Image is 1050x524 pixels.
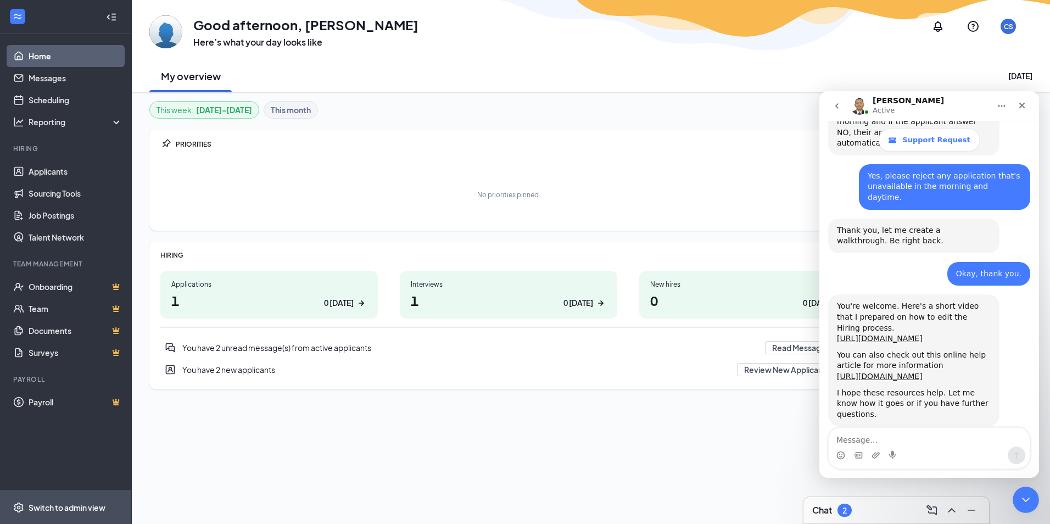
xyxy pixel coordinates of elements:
[193,15,418,34] h1: Good afternoon, [PERSON_NAME]
[29,502,105,513] div: Switch to admin view
[29,298,122,320] a: TeamCrown
[29,67,122,89] a: Messages
[29,89,122,111] a: Scheduling
[13,502,24,513] svg: Settings
[842,506,847,515] div: 2
[29,391,122,413] a: PayrollCrown
[965,504,978,517] svg: Minimize
[356,298,367,309] svg: ArrowRight
[945,504,958,517] svg: ChevronUp
[176,140,857,149] div: PRIORITIES
[29,160,122,182] a: Applicants
[943,501,960,519] button: ChevronUp
[737,363,837,376] button: Review New Applicants
[157,104,252,116] div: This week :
[13,144,120,153] div: Hiring
[13,259,120,269] div: Team Management
[29,342,122,364] a: SurveysCrown
[477,190,540,199] div: No priorities pinned.
[13,116,24,127] svg: Analysis
[182,364,730,375] div: You have 2 new applicants
[650,280,846,289] div: New hires
[650,291,846,310] h1: 0
[171,280,367,289] div: Applications
[411,280,606,289] div: Interviews
[29,116,123,127] div: Reporting
[812,504,832,516] h3: Chat
[12,11,23,22] svg: WorkstreamLogo
[29,226,122,248] a: Talent Network
[182,342,758,353] div: You have 2 unread message(s) from active applicants
[400,271,617,319] a: Interviews10 [DATE]ArrowRight
[967,20,980,33] svg: QuestionInfo
[165,342,176,353] svg: DoubleChatActive
[149,15,182,48] img: Cheyenne Smith
[563,297,593,309] div: 0 [DATE]
[819,91,1039,478] iframe: Intercom live chat
[931,20,945,33] svg: Notifications
[1008,70,1032,81] div: [DATE]
[106,12,117,23] svg: Collapse
[165,364,176,375] svg: UserEntity
[1013,487,1039,513] iframe: Intercom live chat
[29,45,122,67] a: Home
[160,359,857,381] a: UserEntityYou have 2 new applicantsReview New ApplicantsPin
[765,341,837,354] button: Read Messages
[160,250,857,260] div: HIRING
[29,276,122,298] a: OnboardingCrown
[193,36,418,48] h3: Here’s what your day looks like
[923,501,941,519] button: ComposeMessage
[160,271,378,319] a: Applications10 [DATE]ArrowRight
[639,271,857,319] a: New hires00 [DATE]ArrowRight
[29,320,122,342] a: DocumentsCrown
[160,138,171,149] svg: Pin
[13,375,120,384] div: Payroll
[160,337,857,359] a: DoubleChatActiveYou have 2 unread message(s) from active applicantsRead MessagesPin
[29,204,122,226] a: Job Postings
[925,504,939,517] svg: ComposeMessage
[1004,22,1013,31] div: CS
[160,337,857,359] div: You have 2 unread message(s) from active applicants
[595,298,606,309] svg: ArrowRight
[324,297,354,309] div: 0 [DATE]
[803,297,833,309] div: 0 [DATE]
[963,501,980,519] button: Minimize
[160,359,857,381] div: You have 2 new applicants
[271,104,311,116] b: This month
[171,291,367,310] h1: 1
[161,69,221,83] h2: My overview
[196,104,252,116] b: [DATE] - [DATE]
[411,291,606,310] h1: 1
[29,182,122,204] a: Sourcing Tools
